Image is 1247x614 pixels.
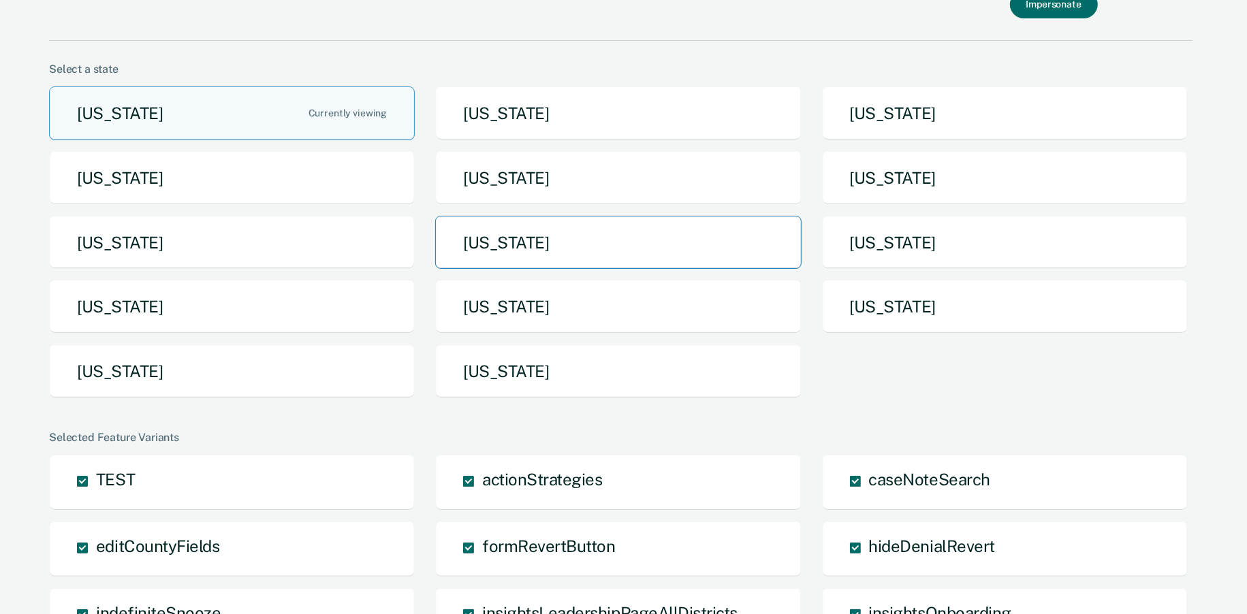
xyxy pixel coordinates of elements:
button: [US_STATE] [822,151,1188,205]
button: [US_STATE] [49,280,415,334]
button: [US_STATE] [49,86,415,140]
button: [US_STATE] [49,216,415,270]
button: [US_STATE] [822,216,1188,270]
button: [US_STATE] [435,151,801,205]
span: actionStrategies [482,470,602,489]
span: caseNoteSearch [869,470,990,489]
button: [US_STATE] [49,344,415,398]
button: [US_STATE] [435,216,801,270]
span: editCountyFields [96,536,219,555]
button: [US_STATE] [435,86,801,140]
div: Selected Feature Variants [49,431,1193,444]
span: formRevertButton [482,536,615,555]
span: hideDenialRevert [869,536,995,555]
button: [US_STATE] [435,280,801,334]
div: Select a state [49,63,1193,76]
span: TEST [96,470,135,489]
button: [US_STATE] [435,344,801,398]
button: [US_STATE] [822,280,1188,334]
button: [US_STATE] [822,86,1188,140]
button: [US_STATE] [49,151,415,205]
